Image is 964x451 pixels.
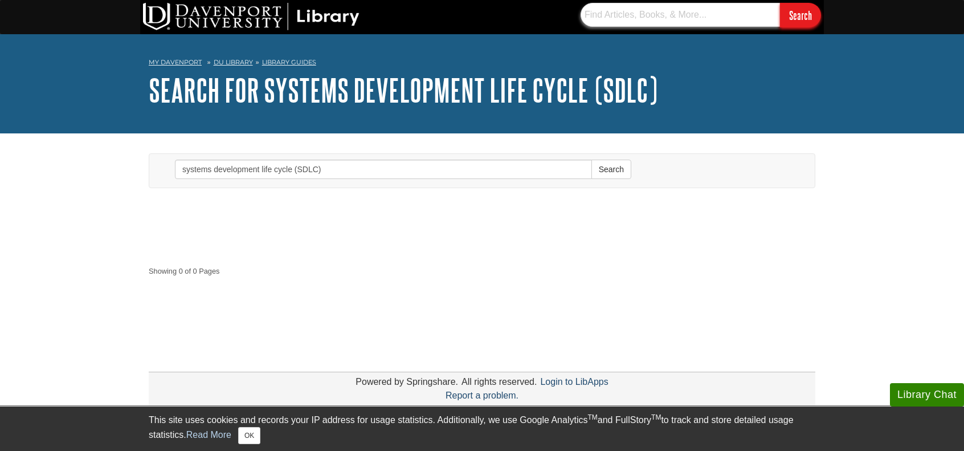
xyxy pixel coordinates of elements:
[175,160,592,179] input: Enter Search Words
[354,377,460,387] div: Powered by Springshare.
[186,430,231,440] a: Read More
[540,377,608,387] a: Login to LibApps
[149,55,815,73] nav: breadcrumb
[149,266,815,277] strong: Showing 0 of 0 Pages
[581,3,821,27] form: Searches DU Library's articles, books, and more
[460,377,539,387] div: All rights reserved.
[890,383,964,407] button: Library Chat
[149,58,202,67] a: My Davenport
[780,3,821,27] input: Search
[214,58,253,66] a: DU Library
[587,413,597,421] sup: TM
[149,73,815,107] h1: Search for systems development life cycle (SDLC)
[262,58,316,66] a: Library Guides
[651,413,661,421] sup: TM
[581,3,780,27] input: Find Articles, Books, & More...
[446,391,518,400] a: Report a problem.
[591,160,631,179] button: Search
[143,3,360,30] img: DU Library
[238,427,260,444] button: Close
[149,413,815,444] div: This site uses cookies and records your IP address for usage statistics. Additionally, we use Goo...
